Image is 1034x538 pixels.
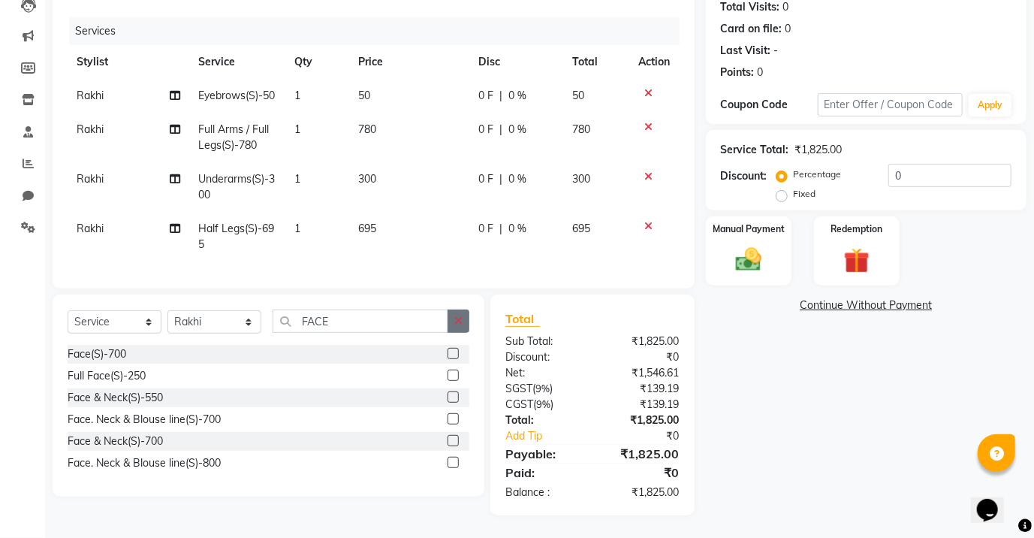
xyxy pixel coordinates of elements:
span: Rakhi [77,89,104,102]
span: 780 [358,122,376,136]
label: Manual Payment [713,222,785,236]
span: 0 F [478,221,493,237]
span: Underarms(S)-300 [198,172,275,201]
span: Half Legs(S)-695 [198,222,274,251]
span: CGST [505,397,533,411]
iframe: chat widget [971,478,1019,523]
div: Face. Neck & Blouse line(S)-700 [68,412,221,428]
div: Last Visit: [721,43,771,59]
div: ₹0 [609,428,691,444]
label: Redemption [831,222,883,236]
span: Rakhi [77,122,104,136]
div: - [774,43,779,59]
th: Stylist [68,45,189,79]
span: 0 F [478,122,493,138]
span: 9% [535,382,550,394]
span: Full Arms / Full Legs(S)-780 [198,122,269,152]
div: Paid: [494,464,592,482]
span: | [499,221,502,237]
span: Rakhi [77,222,104,235]
div: ₹1,825.00 [592,485,691,500]
div: Face & Neck(S)-550 [68,390,163,406]
div: Balance : [494,485,592,500]
div: Full Face(S)-250 [68,368,146,384]
a: Add Tip [494,428,609,444]
div: Face(S)-700 [68,346,126,362]
span: 695 [573,222,591,235]
div: Face. Neck & Blouse line(S)-800 [68,455,221,471]
span: 0 F [478,171,493,187]
div: Card on file: [721,21,782,37]
th: Total [564,45,630,79]
span: 50 [358,89,370,102]
div: ₹1,825.00 [592,334,691,349]
input: Enter Offer / Coupon Code [818,93,963,116]
div: ₹1,825.00 [592,413,691,428]
div: ₹1,825.00 [592,445,691,463]
span: SGST [505,382,532,395]
div: Payable: [494,445,592,463]
span: Total [505,311,540,327]
span: 0 % [508,171,526,187]
span: 300 [358,172,376,186]
input: Search or Scan [273,310,448,333]
div: Discount: [494,349,592,365]
div: ( ) [494,397,592,413]
span: 1 [294,89,300,102]
span: | [499,122,502,138]
div: ( ) [494,381,592,397]
div: 0 [785,21,791,37]
span: 0 % [508,221,526,237]
div: ₹0 [592,464,691,482]
span: 50 [573,89,585,102]
a: Continue Without Payment [709,298,1023,313]
div: 0 [758,65,764,80]
span: 0 F [478,88,493,104]
div: Services [69,17,691,45]
div: Service Total: [721,142,789,158]
span: 780 [573,122,591,136]
th: Action [630,45,680,79]
div: ₹139.19 [592,381,691,397]
span: | [499,171,502,187]
span: 1 [294,222,300,235]
th: Service [189,45,285,79]
div: Points: [721,65,755,80]
span: | [499,88,502,104]
span: 1 [294,172,300,186]
img: _gift.svg [836,245,878,277]
button: Apply [969,94,1011,116]
th: Price [349,45,469,79]
span: 1 [294,122,300,136]
div: Discount: [721,168,767,184]
th: Qty [285,45,349,79]
span: 9% [536,398,550,410]
label: Fixed [794,187,816,201]
span: Eyebrows(S)-50 [198,89,275,102]
span: 0 % [508,122,526,138]
div: Face & Neck(S)-700 [68,434,163,449]
div: Coupon Code [721,97,818,113]
span: 0 % [508,88,526,104]
div: ₹1,546.61 [592,365,691,381]
span: 695 [358,222,376,235]
div: ₹0 [592,349,691,365]
th: Disc [469,45,564,79]
span: Rakhi [77,172,104,186]
div: Sub Total: [494,334,592,349]
label: Percentage [794,168,842,181]
img: _cash.svg [728,245,770,275]
div: ₹1,825.00 [795,142,843,158]
div: ₹139.19 [592,397,691,413]
div: Net: [494,365,592,381]
span: 300 [573,172,591,186]
div: Total: [494,413,592,428]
